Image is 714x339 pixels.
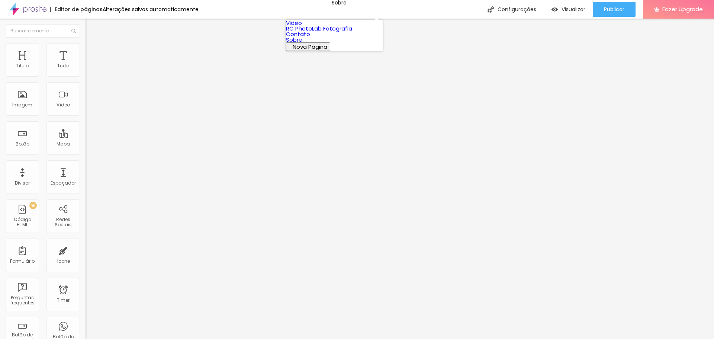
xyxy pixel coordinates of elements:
[286,30,310,38] a: Contato
[604,6,624,12] span: Publicar
[286,36,302,44] a: Sobre
[57,102,70,108] div: Vídeo
[10,259,35,264] div: Formulário
[286,19,302,27] a: Video
[12,102,32,108] div: Imagem
[57,141,70,147] div: Mapa
[286,42,330,51] button: Nova Página
[7,217,37,228] div: Código HTML
[16,141,29,147] div: Botão
[7,295,37,306] div: Perguntas frequentes
[593,2,636,17] button: Publicar
[6,24,80,38] input: Buscar elemento
[57,259,70,264] div: Ícone
[86,19,714,339] iframe: Editor
[562,6,585,12] span: Visualizar
[286,25,352,32] a: RC PhotoLab Fotografia
[544,2,593,17] button: Visualizar
[57,63,69,68] div: Texto
[488,6,494,13] img: Icone
[16,63,29,68] div: Título
[51,180,76,186] div: Espaçador
[551,6,558,13] img: view-1.svg
[293,43,327,51] span: Nova Página
[71,29,76,33] img: Icone
[48,217,78,228] div: Redes Sociais
[15,180,30,186] div: Divisor
[50,7,103,12] div: Editor de páginas
[103,7,199,12] div: Alterações salvas automaticamente
[57,298,70,303] div: Timer
[662,6,703,12] span: Fazer Upgrade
